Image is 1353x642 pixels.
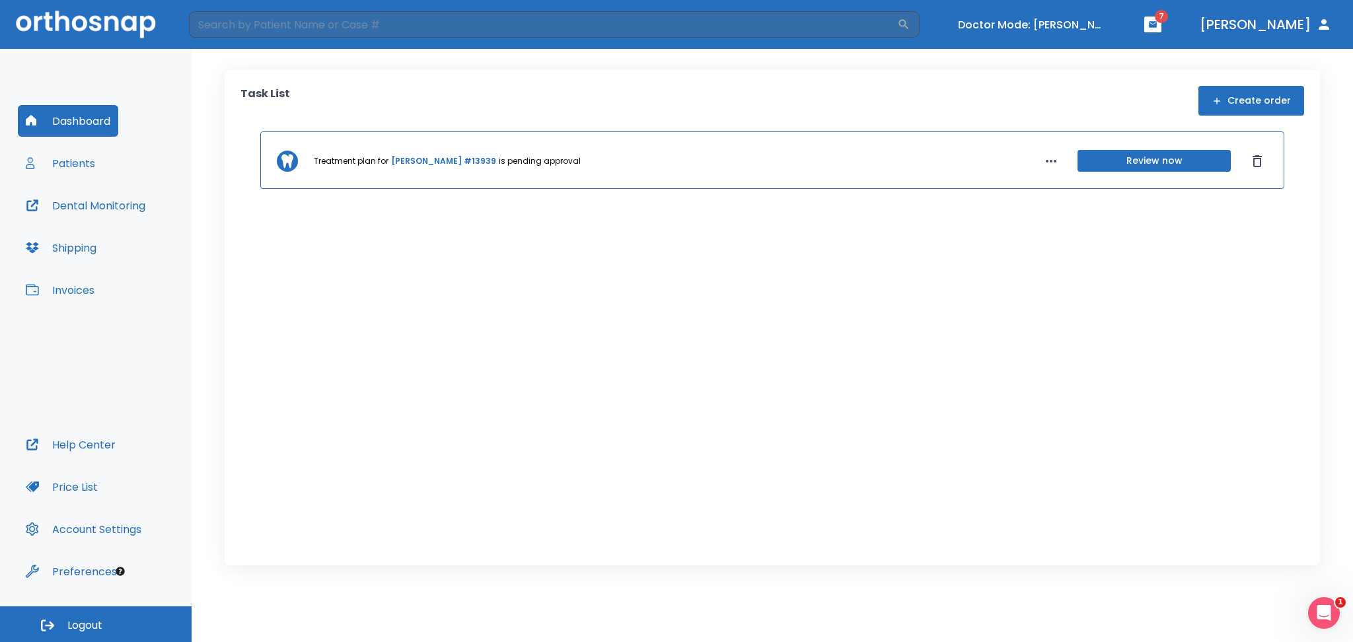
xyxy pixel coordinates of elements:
[18,147,103,179] button: Patients
[18,105,118,137] button: Dashboard
[1335,597,1346,608] span: 1
[67,618,102,633] span: Logout
[16,11,156,38] img: Orthosnap
[18,513,149,545] button: Account Settings
[18,555,125,587] button: Preferences
[18,190,153,221] button: Dental Monitoring
[18,232,104,264] button: Shipping
[114,565,126,577] div: Tooltip anchor
[1194,13,1337,36] button: [PERSON_NAME]
[1198,86,1304,116] button: Create order
[953,14,1111,36] button: Doctor Mode: [PERSON_NAME]
[1308,597,1340,629] iframe: Intercom live chat
[18,274,102,306] button: Invoices
[1078,150,1231,172] button: Review now
[18,429,124,460] button: Help Center
[189,11,897,38] input: Search by Patient Name or Case #
[1155,10,1168,23] span: 7
[1247,151,1268,172] button: Dismiss
[18,471,106,503] button: Price List
[499,155,581,167] p: is pending approval
[391,155,496,167] a: [PERSON_NAME] #13939
[240,86,290,116] p: Task List
[314,155,388,167] p: Treatment plan for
